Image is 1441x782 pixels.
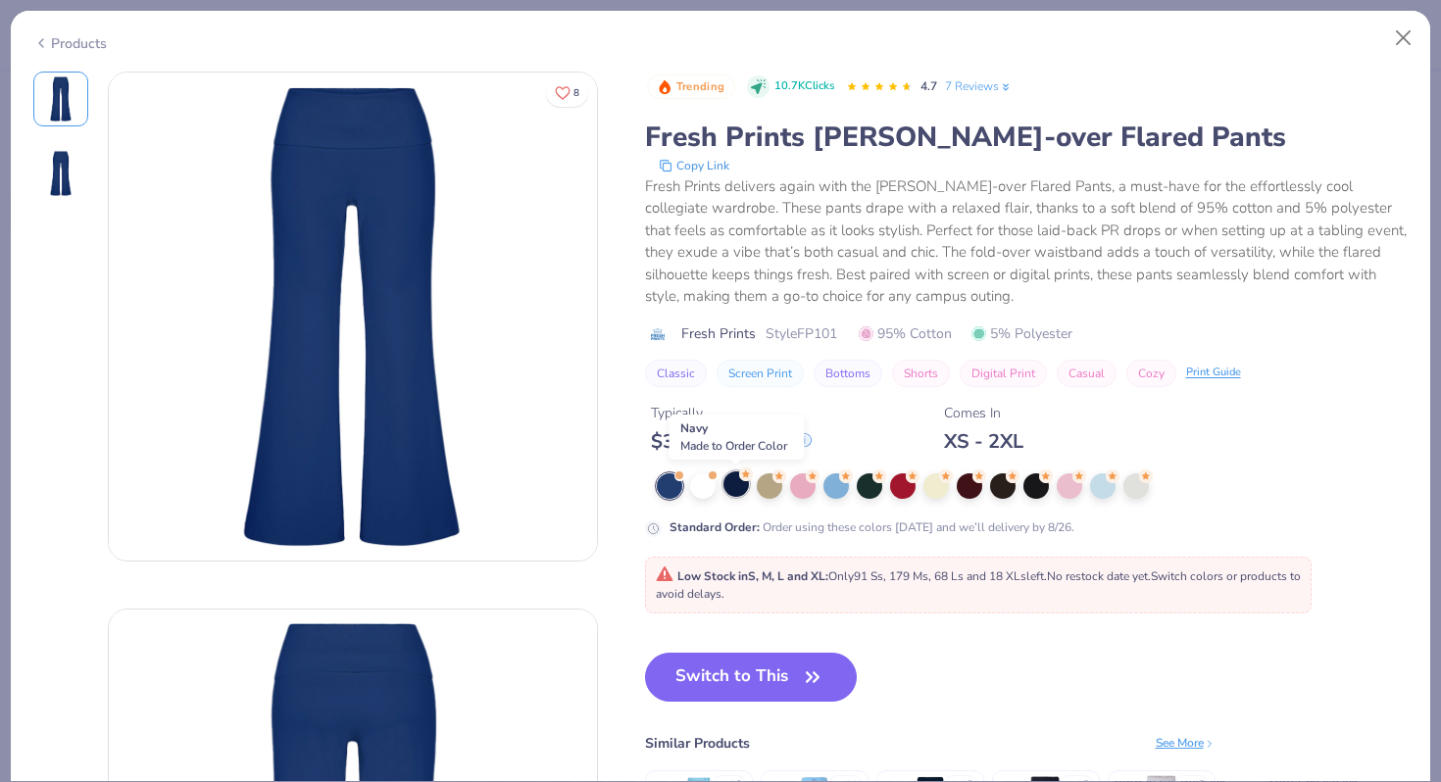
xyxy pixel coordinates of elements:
[1385,20,1422,57] button: Close
[677,568,828,584] strong: Low Stock in S, M, L and XL :
[657,79,672,95] img: Trending sort
[645,360,707,387] button: Classic
[645,175,1409,308] div: Fresh Prints delivers again with the [PERSON_NAME]-over Flared Pants, a must-have for the effortl...
[960,360,1047,387] button: Digital Print
[651,429,812,454] div: $ 39.00 - $ 47.00
[774,78,834,95] span: 10.7K Clicks
[859,323,952,344] span: 95% Cotton
[670,519,760,535] strong: Standard Order :
[109,73,597,561] img: Front
[645,119,1409,156] div: Fresh Prints [PERSON_NAME]-over Flared Pants
[944,403,1023,423] div: Comes In
[945,77,1013,95] a: 7 Reviews
[33,33,107,54] div: Products
[1126,360,1176,387] button: Cozy
[647,74,735,100] button: Badge Button
[846,72,913,103] div: 4.7 Stars
[676,81,724,92] span: Trending
[680,438,787,454] span: Made to Order Color
[971,323,1072,344] span: 5% Polyester
[681,323,756,344] span: Fresh Prints
[645,733,750,754] div: Similar Products
[920,78,937,94] span: 4.7
[1057,360,1117,387] button: Casual
[645,326,671,342] img: brand logo
[37,75,84,122] img: Front
[653,156,735,175] button: copy to clipboard
[944,429,1023,454] div: XS - 2XL
[1047,568,1151,584] span: No restock date yet.
[656,568,1301,602] span: Only 91 Ss, 179 Ms, 68 Ls and 18 XLs left. Switch colors or products to avoid delays.
[670,415,805,460] div: Navy
[766,323,837,344] span: Style FP101
[651,403,812,423] div: Typically
[717,360,804,387] button: Screen Print
[573,88,579,98] span: 8
[645,653,858,702] button: Switch to This
[1156,734,1216,752] div: See More
[37,150,84,197] img: Back
[670,518,1074,536] div: Order using these colors [DATE] and we’ll delivery by 8/26.
[546,78,588,107] button: Like
[892,360,950,387] button: Shorts
[1186,365,1241,381] div: Print Guide
[814,360,882,387] button: Bottoms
